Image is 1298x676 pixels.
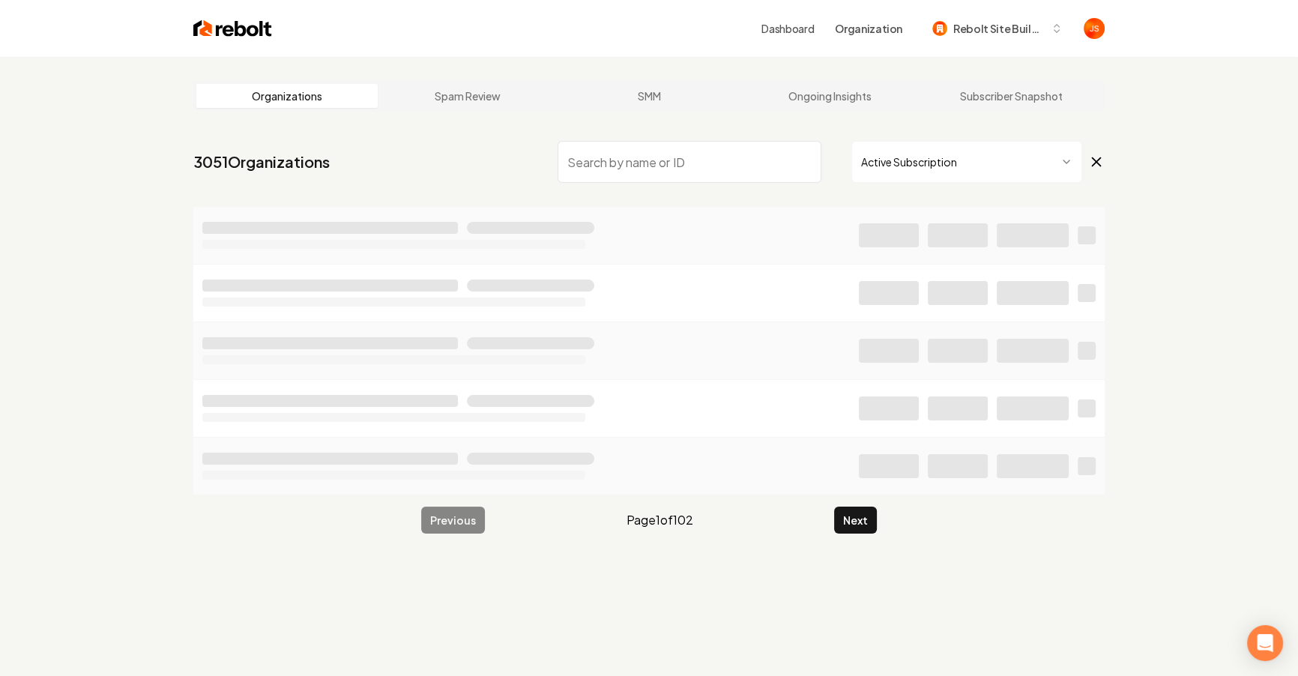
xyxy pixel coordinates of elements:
[558,141,821,183] input: Search by name or ID
[953,21,1045,37] span: Rebolt Site Builder
[740,84,921,108] a: Ongoing Insights
[193,151,330,172] a: 3051Organizations
[1084,18,1105,39] img: James Shamoun
[196,84,378,108] a: Organizations
[761,21,814,36] a: Dashboard
[834,507,877,534] button: Next
[1247,625,1283,661] div: Open Intercom Messenger
[826,15,911,42] button: Organization
[1084,18,1105,39] button: Open user button
[932,21,947,36] img: Rebolt Site Builder
[193,18,272,39] img: Rebolt Logo
[558,84,740,108] a: SMM
[627,511,693,529] span: Page 1 of 102
[378,84,559,108] a: Spam Review
[920,84,1102,108] a: Subscriber Snapshot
